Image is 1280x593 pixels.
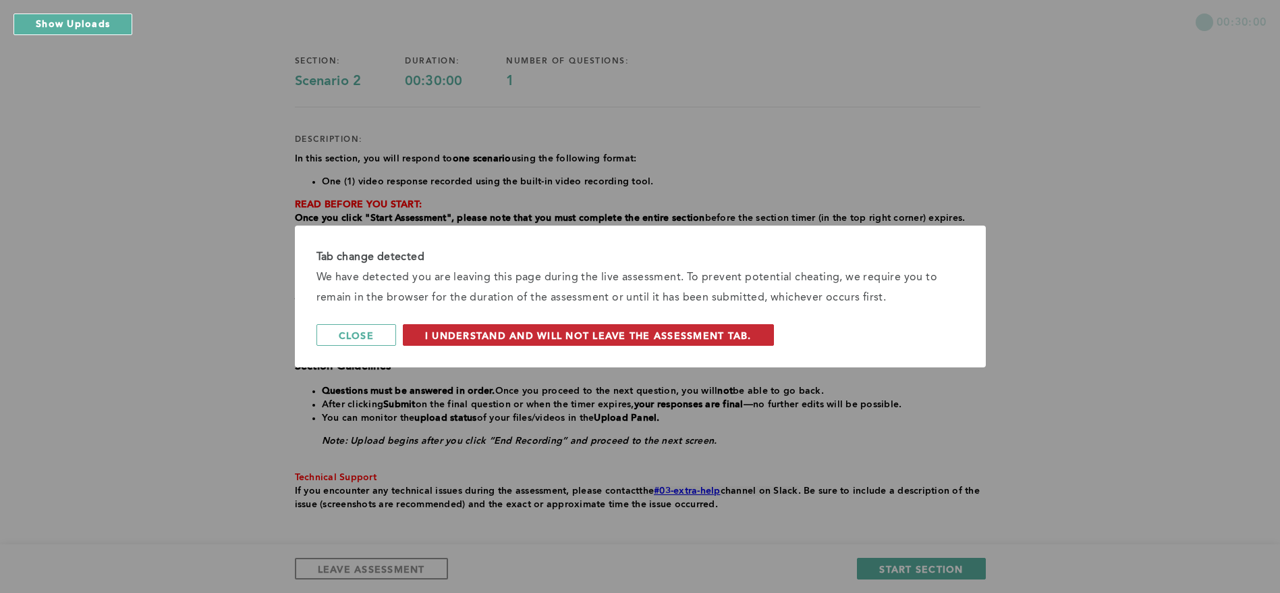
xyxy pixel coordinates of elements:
[339,329,374,342] span: Close
[425,329,752,342] span: I understand and will not leave the assessment tab.
[316,324,396,346] button: Close
[316,267,964,308] div: We have detected you are leaving this page during the live assessment. To prevent potential cheat...
[316,247,964,267] div: Tab change detected
[403,324,774,346] button: I understand and will not leave the assessment tab.
[13,14,132,35] button: Show Uploads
